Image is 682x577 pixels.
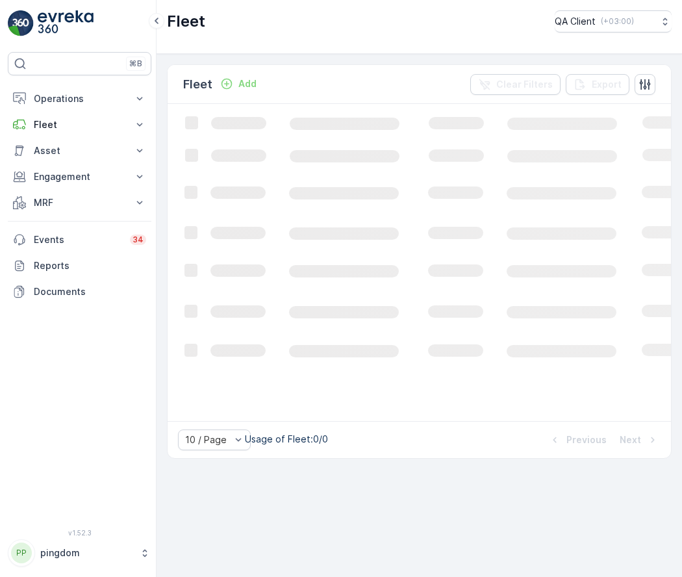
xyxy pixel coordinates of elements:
button: Export [566,74,629,95]
a: Documents [8,279,151,305]
p: Usage of Fleet : 0/0 [245,433,328,446]
p: Operations [34,92,125,105]
button: Add [215,76,262,92]
p: 34 [133,235,144,245]
p: Events [34,233,122,246]
button: Engagement [8,164,151,190]
p: Clear Filters [496,78,553,91]
button: Fleet [8,112,151,138]
p: MRF [34,196,125,209]
p: ( +03:00 ) [601,16,634,27]
p: Add [238,77,257,90]
img: logo_light-DOdMpM7g.png [38,10,94,36]
a: Events34 [8,227,151,253]
p: Export [592,78,622,91]
div: PP [11,543,32,563]
p: Fleet [183,75,212,94]
p: Next [620,433,641,446]
p: Engagement [34,170,125,183]
p: Previous [566,433,607,446]
button: PPpingdom [8,539,151,567]
button: Operations [8,86,151,112]
button: Asset [8,138,151,164]
button: QA Client(+03:00) [555,10,672,32]
p: Asset [34,144,125,157]
button: Next [618,432,661,448]
span: v 1.52.3 [8,529,151,537]
p: Documents [34,285,146,298]
p: pingdom [40,546,133,559]
p: Fleet [167,11,205,32]
a: Reports [8,253,151,279]
p: Reports [34,259,146,272]
p: ⌘B [129,58,142,69]
button: Clear Filters [470,74,561,95]
p: Fleet [34,118,125,131]
img: logo [8,10,34,36]
p: QA Client [555,15,596,28]
button: MRF [8,190,151,216]
button: Previous [547,432,608,448]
